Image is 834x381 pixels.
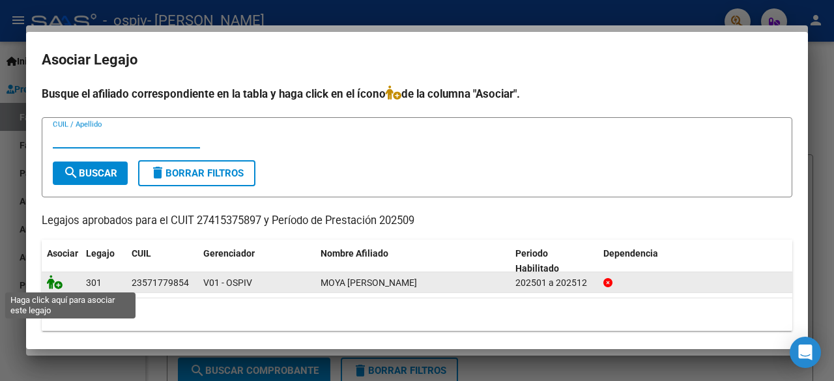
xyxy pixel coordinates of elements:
[315,240,510,283] datatable-header-cell: Nombre Afiliado
[790,337,821,368] div: Open Intercom Messenger
[42,240,81,283] datatable-header-cell: Asociar
[132,248,151,259] span: CUIL
[63,165,79,180] mat-icon: search
[53,162,128,185] button: Buscar
[47,248,78,259] span: Asociar
[63,167,117,179] span: Buscar
[198,240,315,283] datatable-header-cell: Gerenciador
[42,48,792,72] h2: Asociar Legajo
[203,248,255,259] span: Gerenciador
[138,160,255,186] button: Borrar Filtros
[603,248,658,259] span: Dependencia
[515,275,593,290] div: 202501 a 202512
[86,248,115,259] span: Legajo
[42,85,792,102] h4: Busque el afiliado correspondiente en la tabla y haga click en el ícono de la columna "Asociar".
[321,248,388,259] span: Nombre Afiliado
[515,248,559,274] span: Periodo Habilitado
[150,167,244,179] span: Borrar Filtros
[42,213,792,229] p: Legajos aprobados para el CUIT 27415375897 y Período de Prestación 202509
[81,240,126,283] datatable-header-cell: Legajo
[598,240,793,283] datatable-header-cell: Dependencia
[150,165,165,180] mat-icon: delete
[132,275,189,290] div: 23571779854
[86,277,102,288] span: 301
[126,240,198,283] datatable-header-cell: CUIL
[203,277,252,288] span: V01 - OSPIV
[321,277,417,288] span: MOYA NAHIARA
[42,298,792,331] div: 1 registros
[510,240,598,283] datatable-header-cell: Periodo Habilitado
